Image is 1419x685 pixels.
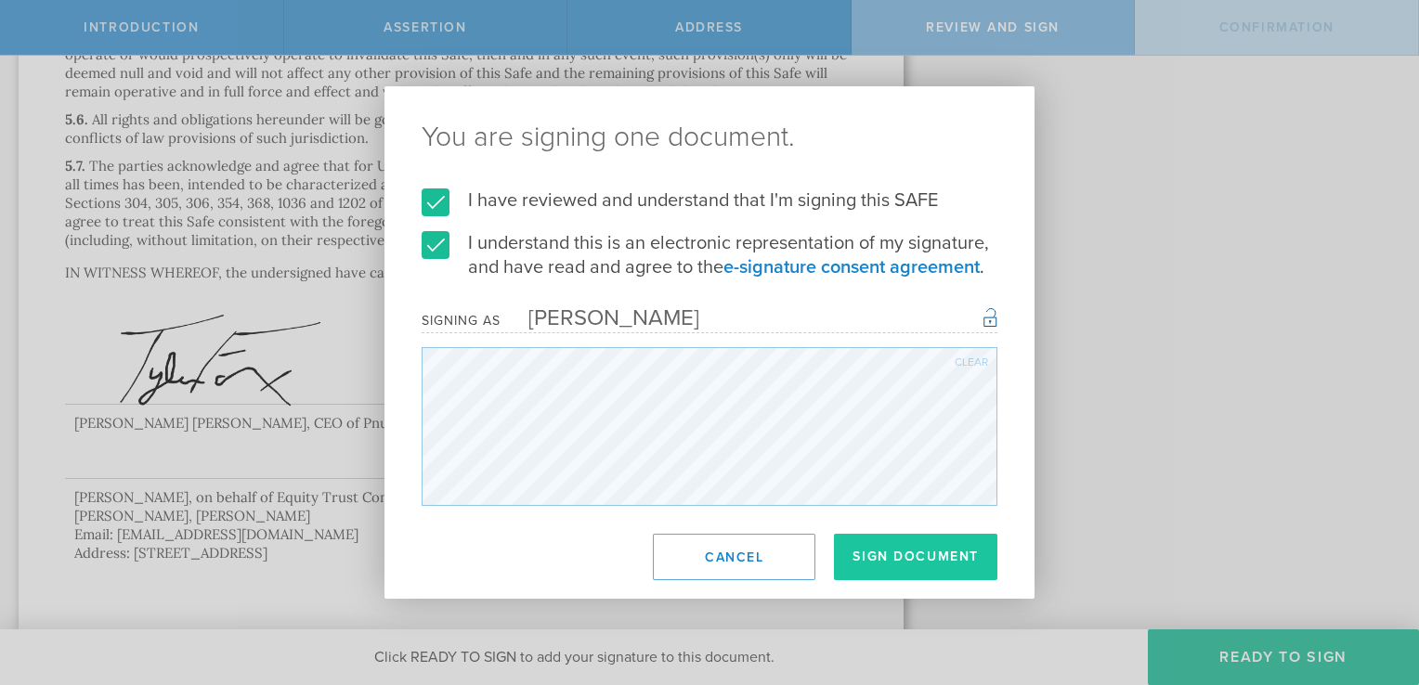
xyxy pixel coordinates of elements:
[834,534,997,580] button: Sign Document
[422,188,997,213] label: I have reviewed and understand that I'm signing this SAFE
[723,256,980,278] a: e-signature consent agreement
[422,123,997,151] ng-pluralize: You are signing one document.
[422,313,501,329] div: Signing as
[422,231,997,279] label: I understand this is an electronic representation of my signature, and have read and agree to the .
[653,534,815,580] button: Cancel
[501,304,699,331] div: [PERSON_NAME]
